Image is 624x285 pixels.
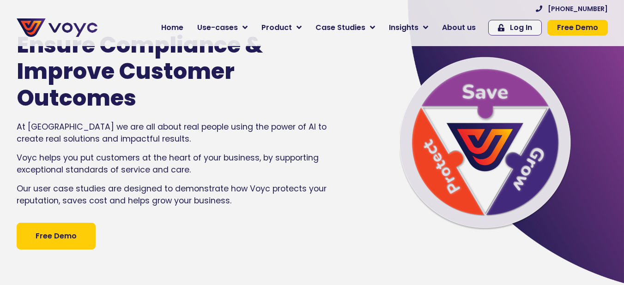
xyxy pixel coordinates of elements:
[36,231,77,242] span: Free Demo
[442,22,476,33] span: About us
[488,20,542,36] a: Log In
[557,24,598,31] span: Free Demo
[309,18,382,37] a: Case Studies
[190,18,254,37] a: Use-cases
[17,32,305,112] h1: Ensure Compliance & Improve Customer Outcomes
[161,22,183,33] span: Home
[17,152,333,176] p: Voyc helps you put customers at the heart of your business, by supporting exceptional standards o...
[254,18,309,37] a: Product
[536,6,608,12] a: [PHONE_NUMBER]
[154,18,190,37] a: Home
[17,223,96,249] a: Free Demo
[510,24,532,31] span: Log In
[17,121,333,145] p: At [GEOGRAPHIC_DATA] we are all about real people using the power of AI to create real solutions ...
[389,22,418,33] span: Insights
[17,18,97,37] img: voyc-full-logo
[548,6,608,12] span: [PHONE_NUMBER]
[261,22,292,33] span: Product
[382,18,435,37] a: Insights
[547,20,608,36] a: Free Demo
[197,22,238,33] span: Use-cases
[17,183,333,207] p: Our user case studies are designed to demonstrate how Voyc protects your reputation, saves cost a...
[315,22,365,33] span: Case Studies
[435,18,483,37] a: About us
